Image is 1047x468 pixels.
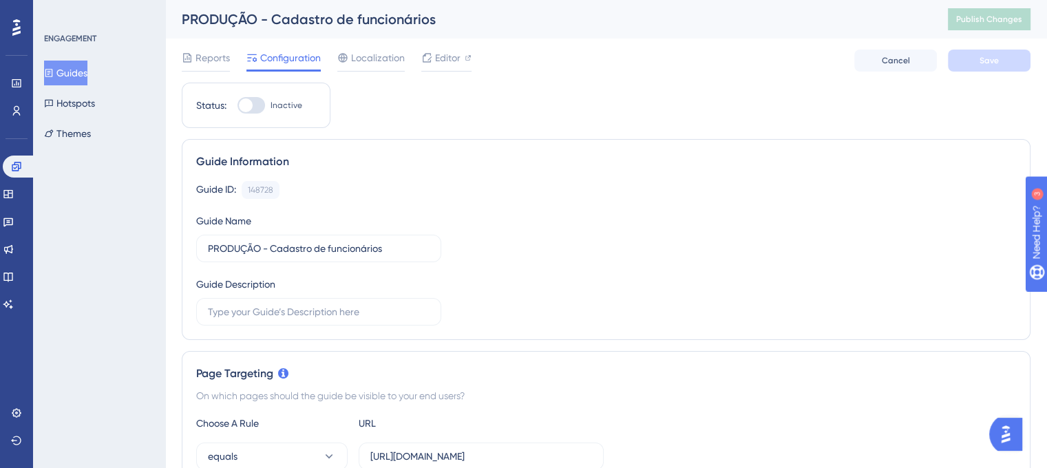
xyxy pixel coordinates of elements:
[882,55,910,66] span: Cancel
[96,7,100,18] div: 3
[989,414,1030,455] iframe: UserGuiding AI Assistant Launcher
[196,387,1016,404] div: On which pages should the guide be visible to your end users?
[196,365,1016,382] div: Page Targeting
[196,276,275,292] div: Guide Description
[370,449,592,464] input: yourwebsite.com/path
[196,415,348,432] div: Choose A Rule
[208,241,430,256] input: Type your Guide’s Name here
[208,448,237,465] span: equals
[196,153,1016,170] div: Guide Information
[248,184,273,195] div: 148728
[359,415,510,432] div: URL
[44,121,91,146] button: Themes
[196,213,251,229] div: Guide Name
[260,50,321,66] span: Configuration
[948,50,1030,72] button: Save
[32,3,86,20] span: Need Help?
[182,10,913,29] div: PRODUÇÃO - Cadastro de funcionários
[980,55,999,66] span: Save
[435,50,461,66] span: Editor
[196,97,226,114] div: Status:
[948,8,1030,30] button: Publish Changes
[44,91,95,116] button: Hotspots
[196,181,236,199] div: Guide ID:
[956,14,1022,25] span: Publish Changes
[208,304,430,319] input: Type your Guide’s Description here
[44,61,87,85] button: Guides
[44,33,96,44] div: ENGAGEMENT
[351,50,405,66] span: Localization
[271,100,302,111] span: Inactive
[195,50,230,66] span: Reports
[854,50,937,72] button: Cancel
